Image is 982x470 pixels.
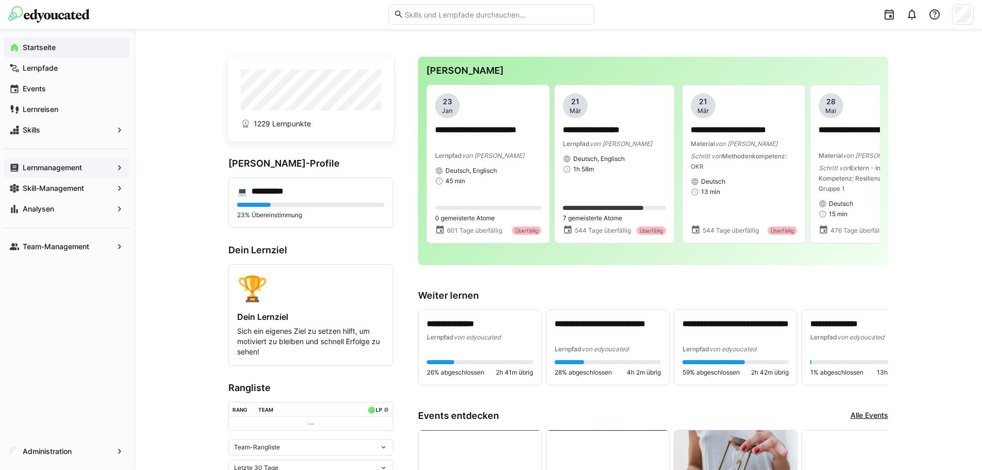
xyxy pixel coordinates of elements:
h3: Events entdecken [418,410,499,422]
span: Deutsch, Englisch [445,167,497,175]
span: 1% abgeschlossen [810,368,863,377]
span: von [PERSON_NAME] [843,152,905,159]
h3: Rangliste [228,382,393,394]
span: 13h 11m übrig [877,368,917,377]
span: Team-Rangliste [234,443,280,451]
span: 7 gemeisterte Atome [563,214,622,222]
span: Lernpfad [427,333,454,341]
h3: Dein Lernziel [228,245,393,256]
span: 21 [571,96,579,107]
div: Team [258,407,273,413]
p: Sich ein eigenes Ziel zu setzen hilft, um motiviert zu bleiben und schnell Erfolge zu sehen! [237,326,385,357]
span: Lernpfad [683,345,709,353]
span: Mär [697,107,709,115]
span: 59% abgeschlossen [683,368,740,377]
div: LP [376,407,382,413]
span: Schritt von [691,152,722,160]
h3: [PERSON_NAME] [426,65,880,76]
span: Extern - Individuelle Kompetenz: Resilienz (Haufe) Gruppe 1 [819,164,909,192]
h3: [PERSON_NAME]-Profile [228,158,393,169]
span: Material [819,152,843,159]
span: Mär [570,107,581,115]
a: ø [384,404,389,413]
span: 15 min [829,210,847,218]
span: von [PERSON_NAME] [715,140,777,148]
span: Lernpfad [435,152,462,159]
span: Schritt von [819,164,850,172]
span: 28 [826,96,836,107]
span: Lernpfad [810,333,837,341]
span: Mai [825,107,836,115]
div: 💻️ [237,186,247,197]
a: Alle Events [851,410,888,422]
div: 🏆 [237,273,385,303]
span: 26% abgeschlossen [427,368,484,377]
span: 2h 41m übrig [496,368,533,377]
span: von edyoucated [454,333,501,341]
span: 1229 Lernpunkte [254,119,311,129]
span: Jan [442,107,453,115]
span: 21 [699,96,707,107]
span: 4h 2m übrig [627,368,661,377]
span: 544 Tage überfällig [703,226,759,235]
span: 476 Tage überfällig [830,226,886,235]
span: Methodenkompetenz: OKR [691,152,787,170]
div: Überfällig [512,226,541,235]
div: Überfällig [768,226,797,235]
span: von edyoucated [837,333,884,341]
span: Lernpfad [555,345,581,353]
span: Lernpfad [563,140,590,148]
span: 601 Tage überfällig [447,226,502,235]
span: 544 Tage überfällig [575,226,631,235]
span: 45 min [445,177,465,185]
span: von edyoucated [709,345,756,353]
h4: Dein Lernziel [237,312,385,322]
span: Deutsch, Englisch [573,155,625,163]
span: Material [691,140,715,148]
span: 1h 58m [573,165,594,173]
span: 0 gemeisterte Atome [435,214,495,222]
span: 28% abgeschlossen [555,368,612,377]
span: von [PERSON_NAME] [590,140,652,148]
span: 2h 42m übrig [751,368,789,377]
div: Rang [232,407,247,413]
span: 13 min [701,188,720,196]
h3: Weiter lernen [418,290,888,301]
span: Deutsch [701,177,725,186]
span: von [PERSON_NAME] [462,152,524,159]
p: 23% Übereinstimmung [237,211,385,219]
input: Skills und Lernpfade durchsuchen… [404,10,588,19]
span: von edyoucated [581,345,628,353]
span: Deutsch [829,200,853,208]
span: 23 [443,96,452,107]
div: Überfällig [637,226,666,235]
